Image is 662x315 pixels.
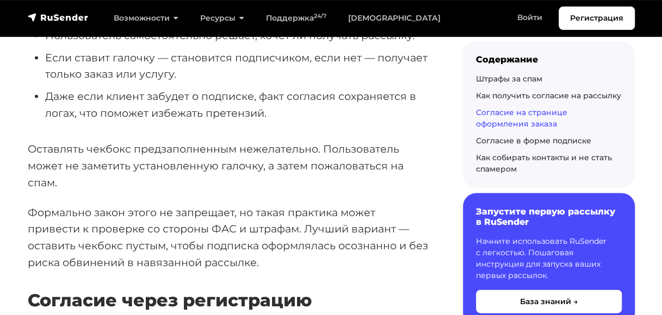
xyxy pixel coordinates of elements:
[28,141,428,191] p: Оставлять чекбокс предзаполненным нежелательно. Пользователь может не заметить установленную гало...
[255,7,337,29] a: Поддержка24/7
[28,290,428,311] h3: Согласие через регистрацию
[476,90,621,100] a: Как получить согласие на рассылку
[476,290,622,313] button: База знаний →
[506,7,553,29] a: Войти
[103,7,189,29] a: Возможности
[28,204,428,271] p: Формально закон этого не запрещает, но такая практика может привести к проверке со стороны ФАС и ...
[314,12,326,20] sup: 24/7
[28,12,89,23] img: RuSender
[476,73,542,83] a: Штрафы за спам
[476,152,612,173] a: Как собирать контакты и не стать спамером
[476,206,622,226] h6: Запустите первую рассылку в RuSender
[45,88,428,121] li: Даже если клиент забудет о подписке, факт согласия сохраняется в логах, что поможет избежать прет...
[337,7,451,29] a: [DEMOGRAPHIC_DATA]
[189,7,255,29] a: Ресурсы
[476,236,622,281] p: Начните использовать RuSender с легкостью. Пошаговая инструкция для запуска ваших первых рассылок.
[476,107,567,128] a: Согласие на странице оформления заказа
[476,54,622,64] div: Содержание
[45,49,428,83] li: Если ставит галочку — становится подписчиком, если нет — получает только заказ или услугу.
[559,7,635,30] a: Регистрация
[476,135,591,145] a: Согласие в форме подписке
